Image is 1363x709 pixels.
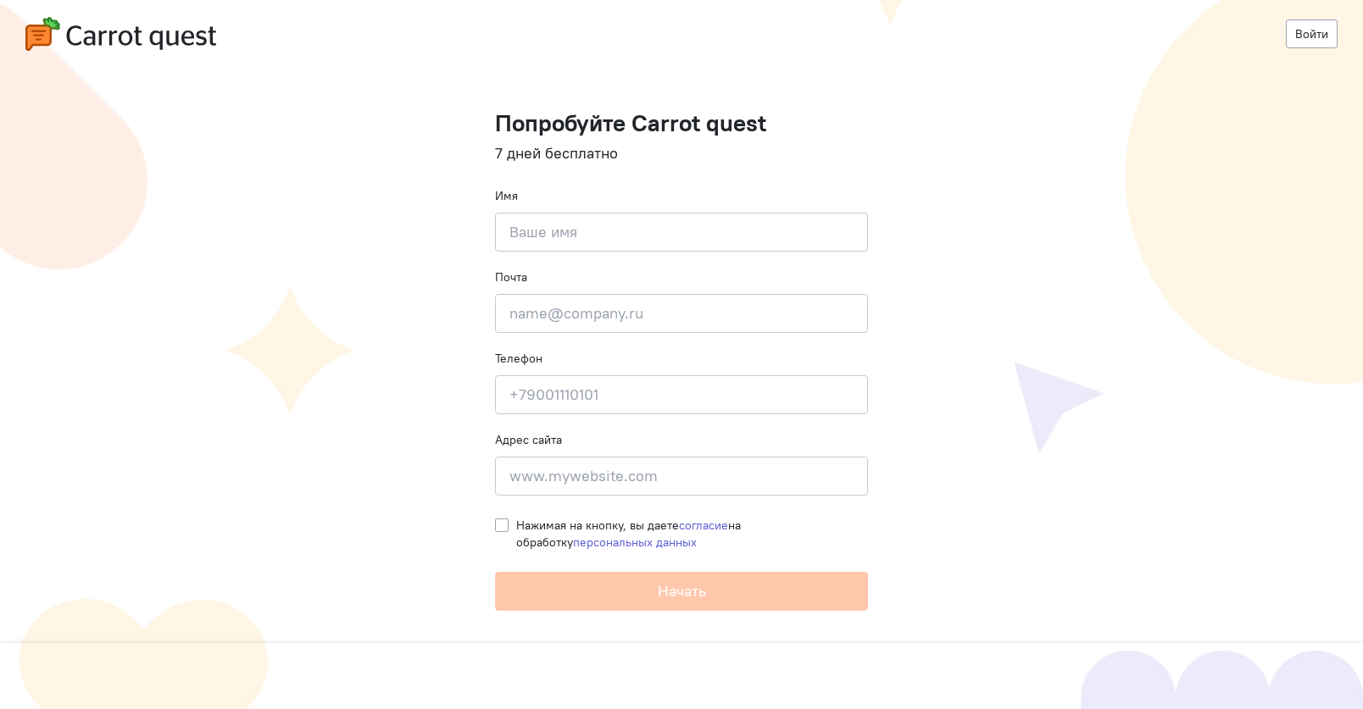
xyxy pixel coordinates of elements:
label: Телефон [495,350,542,367]
label: Адрес сайта [495,431,562,448]
input: Ваше имя [495,213,868,252]
label: Имя [495,187,518,204]
label: Почта [495,269,527,285]
input: www.mywebsite.com [495,457,868,496]
a: Войти [1286,19,1338,48]
a: персональных данных [573,535,697,550]
h4: 7 дней бесплатно [495,145,868,162]
a: согласие [679,518,728,533]
button: Начать [495,572,868,611]
h1: Попробуйте Carrot quest [495,110,868,136]
span: Начать [658,581,706,601]
input: name@company.ru [495,294,868,333]
input: +79001110101 [495,375,868,414]
img: carrot-quest-logo.svg [25,17,216,51]
span: Нажимая на кнопку, вы даете на обработку [516,518,741,550]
